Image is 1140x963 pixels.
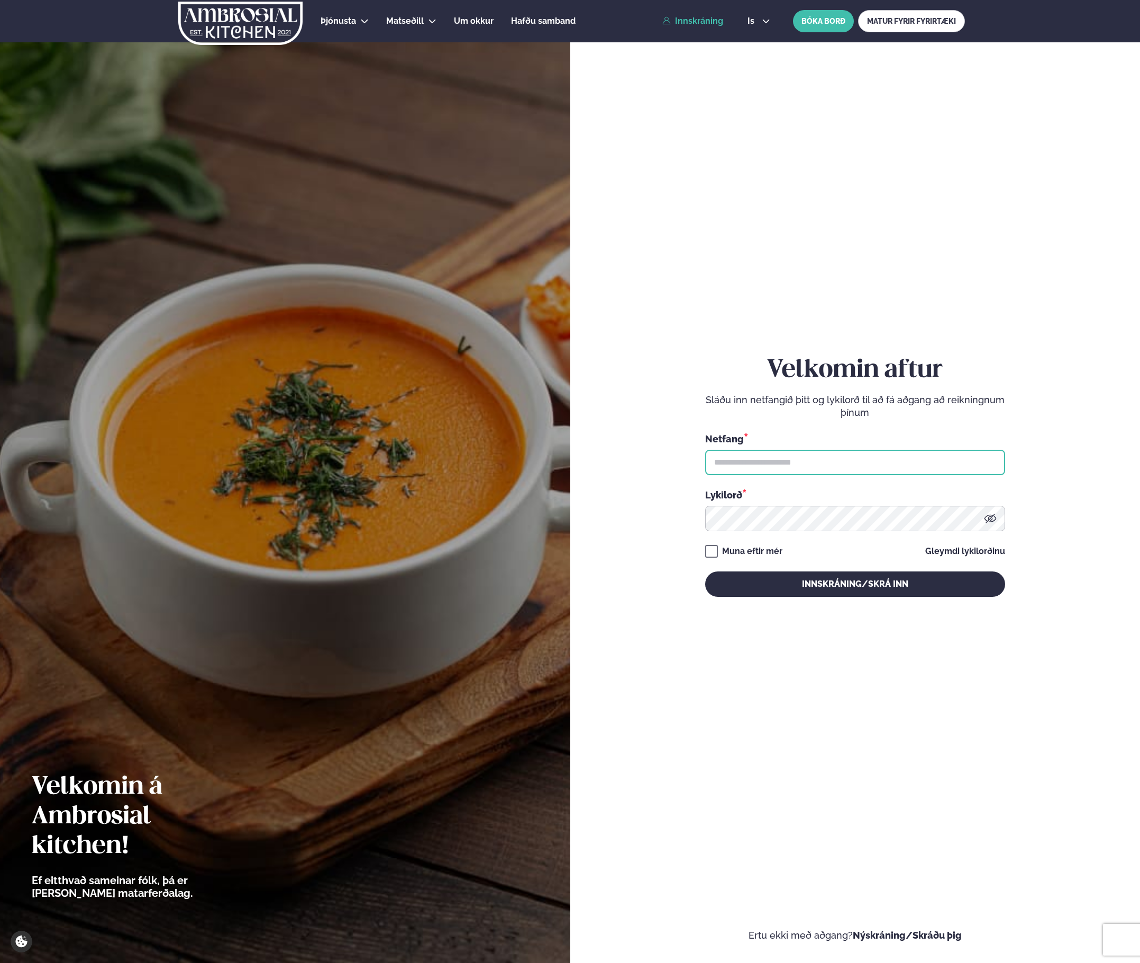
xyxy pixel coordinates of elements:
[386,15,424,28] a: Matseðill
[705,394,1005,419] p: Sláðu inn netfangið þitt og lykilorð til að fá aðgang að reikningnum þínum
[858,10,965,32] a: MATUR FYRIR FYRIRTÆKI
[747,17,758,25] span: is
[32,874,251,900] p: Ef eitthvað sameinar fólk, þá er [PERSON_NAME] matarferðalag.
[705,488,1005,502] div: Lykilorð
[853,930,962,941] a: Nýskráning/Skráðu þig
[705,356,1005,385] h2: Velkomin aftur
[705,432,1005,446] div: Netfang
[454,15,494,28] a: Um okkur
[32,773,251,861] h2: Velkomin á Ambrosial kitchen!
[602,929,1109,942] p: Ertu ekki með aðgang?
[321,15,356,28] a: Þjónusta
[793,10,854,32] button: BÓKA BORÐ
[11,931,32,952] a: Cookie settings
[739,17,779,25] button: is
[177,2,304,45] img: logo
[511,16,576,26] span: Hafðu samband
[705,571,1005,597] button: Innskráning/Skrá inn
[321,16,356,26] span: Þjónusta
[386,16,424,26] span: Matseðill
[662,16,723,26] a: Innskráning
[511,15,576,28] a: Hafðu samband
[925,547,1005,556] a: Gleymdi lykilorðinu
[454,16,494,26] span: Um okkur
